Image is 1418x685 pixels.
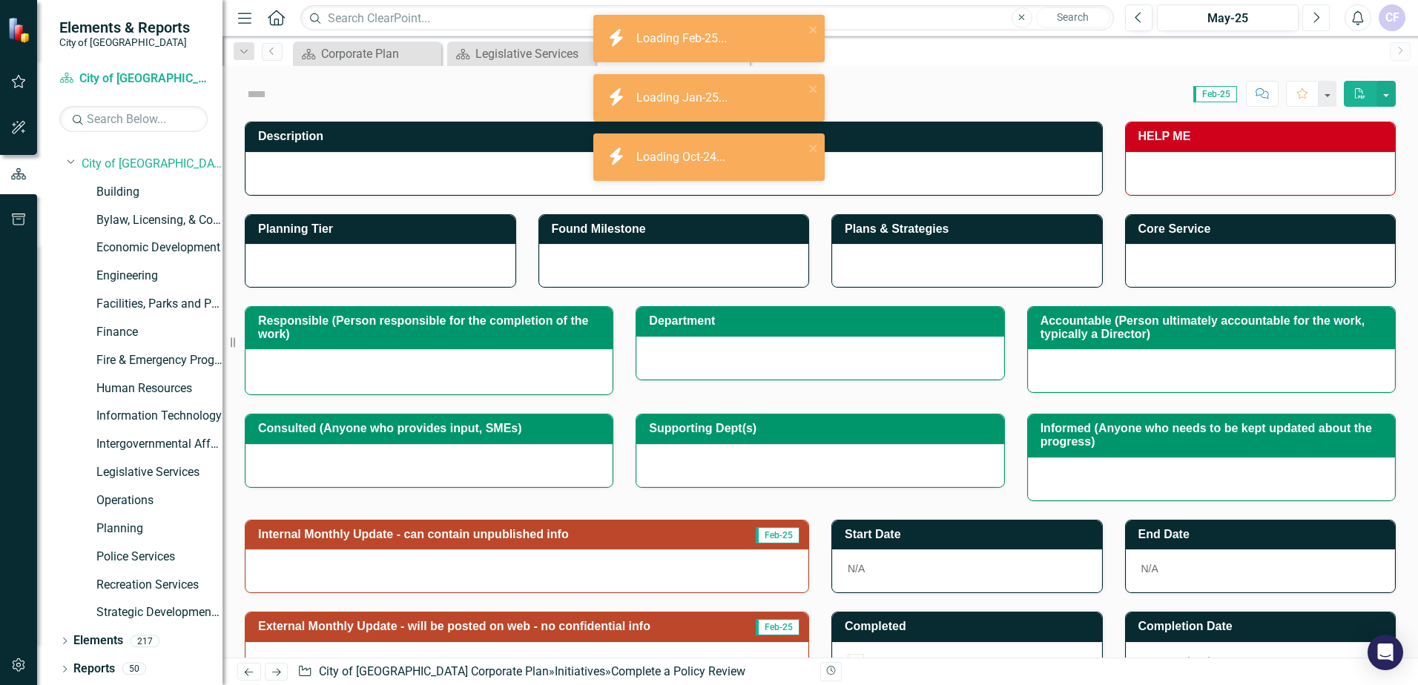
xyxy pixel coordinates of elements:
[321,44,438,63] div: Corporate Plan
[7,16,34,44] img: ClearPoint Strategy
[1193,86,1237,102] span: Feb-25
[59,19,190,36] span: Elements & Reports
[122,663,146,675] div: 50
[1162,10,1293,27] div: May-25
[297,664,809,681] div: » »
[96,352,222,369] a: Fire & Emergency Program
[636,90,731,107] div: Loading Jan-25...
[258,222,508,236] h3: Planning Tier
[96,184,222,201] a: Building
[1057,11,1089,23] span: Search
[808,80,819,97] button: close
[297,44,438,63] a: Corporate Plan
[1126,642,1396,685] div: Not Completed
[96,492,222,509] a: Operations
[808,21,819,38] button: close
[245,82,268,106] img: Not Defined
[845,222,1095,236] h3: Plans & Strategies
[756,527,799,543] span: Feb-25
[1138,130,1388,143] h3: HELP ME
[451,44,592,63] a: Legislative Services
[96,212,222,229] a: Bylaw, Licensing, & Community Safety
[96,549,222,566] a: Police Services
[73,632,123,649] a: Elements
[258,130,1095,143] h3: Description
[59,70,208,87] a: City of [GEOGRAPHIC_DATA] Corporate Plan
[73,661,115,678] a: Reports
[1138,222,1388,236] h3: Core Service
[319,664,549,678] a: City of [GEOGRAPHIC_DATA] Corporate Plan
[96,239,222,257] a: Economic Development
[636,149,729,166] div: Loading Oct-24...
[756,619,799,635] span: Feb-25
[96,577,222,594] a: Recreation Services
[1157,4,1299,31] button: May-25
[258,314,605,340] h3: Responsible (Person responsible for the completion of the work)
[1368,635,1403,670] div: Open Intercom Messenger
[96,436,222,453] a: Intergovernmental Affairs
[1138,528,1388,541] h3: End Date
[96,296,222,313] a: Facilities, Parks and Properties
[1379,4,1405,31] button: CF
[845,528,1095,541] h3: Start Date
[258,422,605,435] h3: Consulted (Anyone who provides input, SMEs)
[96,268,222,285] a: Engineering
[832,549,1102,592] div: N/A
[1036,7,1110,28] button: Search
[96,408,222,425] a: Information Technology
[59,36,190,48] small: City of [GEOGRAPHIC_DATA]
[96,604,222,621] a: Strategic Development, Communications, & Public Engagement
[552,222,802,236] h3: Found Milestone
[649,422,996,435] h3: Supporting Dept(s)
[1041,314,1388,340] h3: Accountable (Person ultimately accountable for the work, typically a Director)
[808,139,819,156] button: close
[96,380,222,397] a: Human Resources
[611,664,745,678] div: Complete a Policy Review
[649,314,996,328] h3: Department
[131,635,159,647] div: 217
[82,156,222,173] a: City of [GEOGRAPHIC_DATA] Corporate Plan
[59,106,208,132] input: Search Below...
[845,620,1095,633] h3: Completed
[1138,620,1388,633] h3: Completion Date
[1126,549,1396,592] div: N/A
[96,324,222,341] a: Finance
[96,520,222,537] a: Planning
[300,5,1114,31] input: Search ClearPoint...
[636,30,731,47] div: Loading Feb-25...
[555,664,605,678] a: Initiatives
[475,44,592,63] div: Legislative Services
[258,528,732,541] h3: Internal Monthly Update - can contain unpublished info
[258,620,745,633] h3: External Monthly Update - will be posted on web - no confidential info
[96,464,222,481] a: Legislative Services
[1041,422,1388,448] h3: Informed (Anyone who needs to be kept updated about the progress)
